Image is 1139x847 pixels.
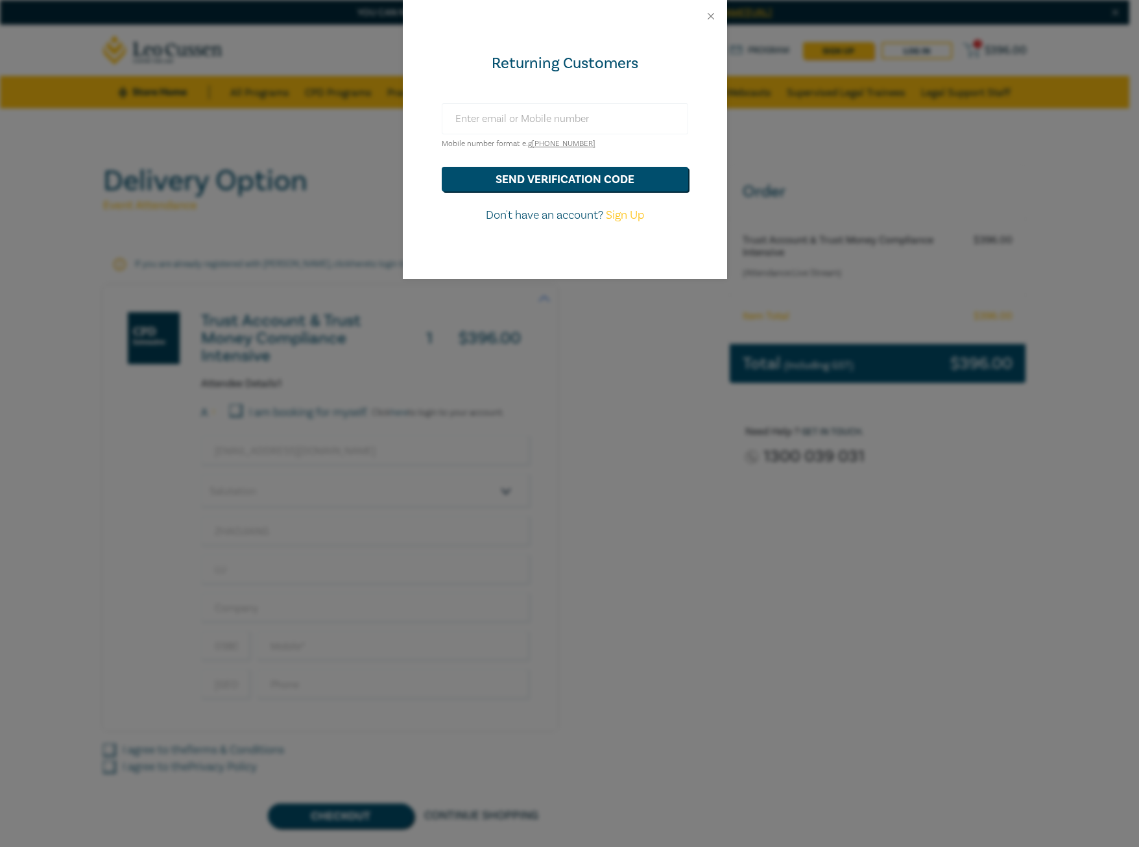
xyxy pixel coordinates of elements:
div: Returning Customers [442,53,688,74]
button: Close [705,10,717,22]
small: Mobile number format e.g [442,139,595,149]
a: Sign Up [606,208,644,223]
input: Enter email or Mobile number [442,103,688,134]
button: send verification code [442,167,688,191]
p: Don't have an account? [442,207,688,224]
tcxspan: Call +61 000000000 via 3CX [532,139,595,149]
